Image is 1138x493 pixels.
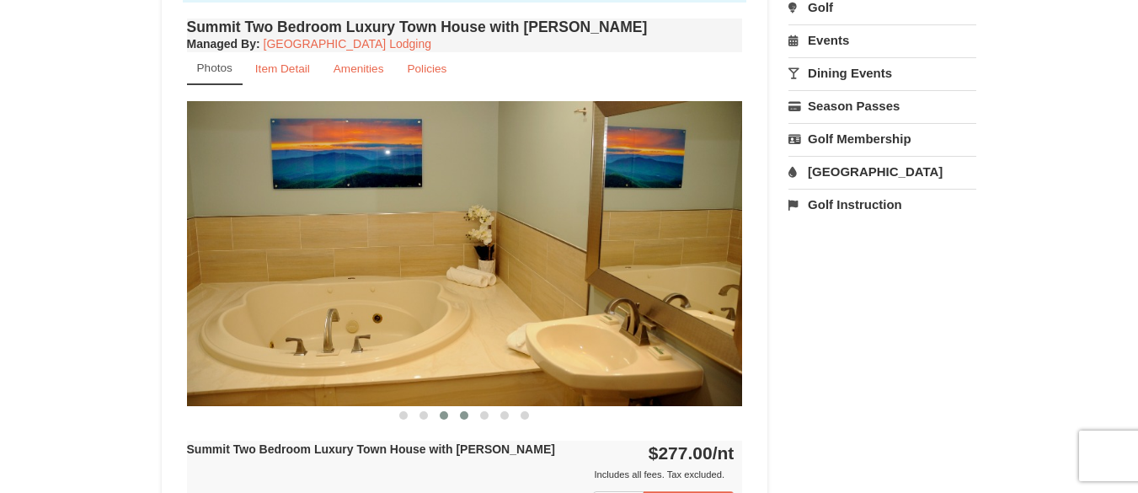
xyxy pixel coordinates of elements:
[187,19,743,35] h4: Summit Two Bedroom Luxury Town House with [PERSON_NAME]
[187,101,743,405] img: 18876286-204-56aa937f.png
[187,37,256,51] span: Managed By
[187,442,555,456] strong: Summit Two Bedroom Luxury Town House with [PERSON_NAME]
[396,52,457,85] a: Policies
[788,24,976,56] a: Events
[334,62,384,75] small: Amenities
[788,57,976,88] a: Dining Events
[187,466,735,483] div: Includes all fees. Tax excluded.
[197,62,232,74] small: Photos
[788,156,976,187] a: [GEOGRAPHIC_DATA]
[187,52,243,85] a: Photos
[713,443,735,463] span: /nt
[323,52,395,85] a: Amenities
[264,37,431,51] a: [GEOGRAPHIC_DATA] Lodging
[788,189,976,220] a: Golf Instruction
[788,90,976,121] a: Season Passes
[407,62,446,75] small: Policies
[255,62,310,75] small: Item Detail
[187,37,260,51] strong: :
[244,52,321,85] a: Item Detail
[788,123,976,154] a: Golf Membership
[649,443,735,463] strong: $277.00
